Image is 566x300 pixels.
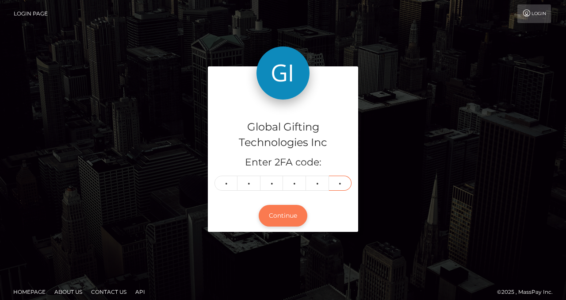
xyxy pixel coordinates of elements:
[51,285,86,299] a: About Us
[256,46,310,100] img: Global Gifting Technologies Inc
[214,119,352,150] h4: Global Gifting Technologies Inc
[259,205,307,227] button: Continue
[132,285,149,299] a: API
[517,4,551,23] a: Login
[10,285,49,299] a: Homepage
[497,287,559,297] div: © 2025 , MassPay Inc.
[214,156,352,169] h5: Enter 2FA code:
[14,4,48,23] a: Login Page
[88,285,130,299] a: Contact Us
